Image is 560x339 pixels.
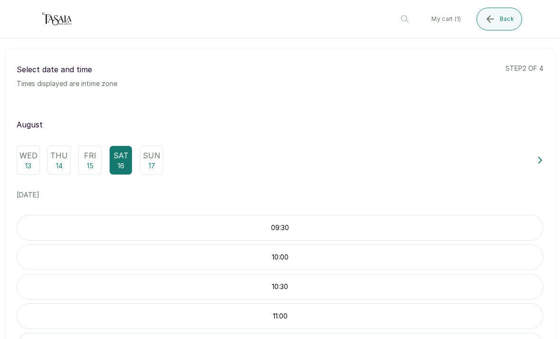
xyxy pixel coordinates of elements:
[143,150,160,161] p: Sun
[113,150,129,161] p: Sat
[50,150,68,161] p: Thu
[17,282,543,291] p: 10:30
[25,161,31,171] p: 13
[17,79,117,88] p: Times displayed are in time zone
[17,119,543,130] p: August
[87,161,93,171] p: 15
[118,161,124,171] p: 16
[17,64,117,75] p: Select date and time
[500,15,514,23] span: Back
[476,8,522,30] button: Back
[149,161,155,171] p: 17
[17,190,543,200] p: [DATE]
[84,150,96,161] p: Fri
[38,10,76,29] img: business logo
[17,223,543,232] p: 09:30
[17,311,543,321] p: 11:00
[17,252,543,262] p: 10:00
[56,161,63,171] p: 14
[19,150,37,161] p: Wed
[424,8,468,30] button: My cart (1)
[505,64,543,73] p: step 2 of 4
